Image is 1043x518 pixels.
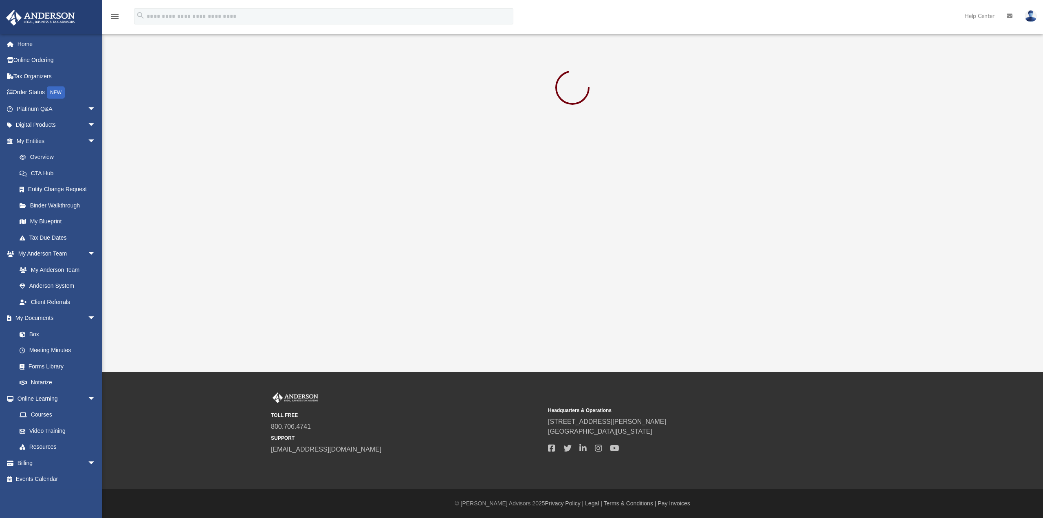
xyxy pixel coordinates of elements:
[88,246,104,262] span: arrow_drop_down
[11,358,100,375] a: Forms Library
[6,52,108,68] a: Online Ordering
[110,15,120,21] a: menu
[6,310,104,326] a: My Documentsarrow_drop_down
[11,326,100,342] a: Box
[6,101,108,117] a: Platinum Q&Aarrow_drop_down
[548,407,819,414] small: Headquarters & Operations
[271,446,381,453] a: [EMAIL_ADDRESS][DOMAIN_NAME]
[11,262,100,278] a: My Anderson Team
[6,36,108,52] a: Home
[6,84,108,101] a: Order StatusNEW
[88,133,104,150] span: arrow_drop_down
[47,86,65,99] div: NEW
[88,310,104,327] span: arrow_drop_down
[11,229,108,246] a: Tax Due Dates
[11,181,108,198] a: Entity Change Request
[136,11,145,20] i: search
[4,10,77,26] img: Anderson Advisors Platinum Portal
[11,214,104,230] a: My Blueprint
[11,407,104,423] a: Courses
[11,294,104,310] a: Client Referrals
[6,117,108,133] a: Digital Productsarrow_drop_down
[6,133,108,149] a: My Entitiesarrow_drop_down
[110,11,120,21] i: menu
[11,165,108,181] a: CTA Hub
[271,434,542,442] small: SUPPORT
[548,428,652,435] a: [GEOGRAPHIC_DATA][US_STATE]
[88,101,104,117] span: arrow_drop_down
[88,117,104,134] span: arrow_drop_down
[11,439,104,455] a: Resources
[88,390,104,407] span: arrow_drop_down
[6,390,104,407] a: Online Learningarrow_drop_down
[11,278,104,294] a: Anderson System
[11,375,104,391] a: Notarize
[548,418,666,425] a: [STREET_ADDRESS][PERSON_NAME]
[11,423,100,439] a: Video Training
[102,499,1043,508] div: © [PERSON_NAME] Advisors 2025
[271,423,311,430] a: 800.706.4741
[6,246,104,262] a: My Anderson Teamarrow_drop_down
[658,500,690,507] a: Pay Invoices
[271,392,320,403] img: Anderson Advisors Platinum Portal
[6,455,108,471] a: Billingarrow_drop_down
[1025,10,1037,22] img: User Pic
[11,149,108,165] a: Overview
[604,500,656,507] a: Terms & Conditions |
[88,455,104,472] span: arrow_drop_down
[11,197,108,214] a: Binder Walkthrough
[585,500,602,507] a: Legal |
[6,68,108,84] a: Tax Organizers
[11,342,104,359] a: Meeting Minutes
[6,471,108,487] a: Events Calendar
[545,500,584,507] a: Privacy Policy |
[271,412,542,419] small: TOLL FREE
